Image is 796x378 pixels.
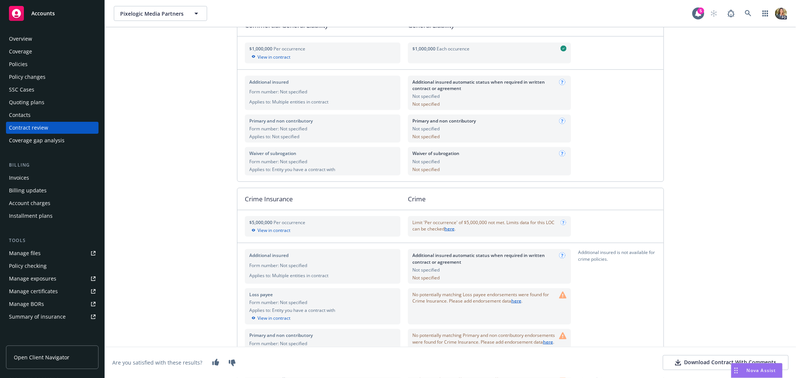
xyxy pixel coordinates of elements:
[412,291,556,304] span: No potentially matching Loss payee endorsements were found for Crime Insurance. Please add endors...
[6,197,99,209] a: Account charges
[412,93,556,99] span: Not specified
[249,89,396,97] div: Form number: Not specified
[412,267,556,273] span: Not specified
[249,99,396,107] div: Applies to: Multiple entities in contract
[9,109,31,121] div: Contacts
[6,185,99,196] a: Billing updates
[412,252,556,265] span: Additional insured automatic status when required in written contract or agreement
[9,185,47,196] div: Billing updates
[249,46,274,52] span: $1,000,000
[412,166,459,173] span: Not specified
[6,260,99,272] a: Policy checking
[9,134,65,146] div: Coverage gap analysis
[437,46,469,52] span: Each occurence
[6,338,99,345] div: Analytics hub
[6,298,99,310] a: Manage BORs
[14,353,69,361] span: Open Client Navigator
[412,150,459,157] span: Waiver of subrogation
[6,122,99,134] a: Contract review
[6,172,99,184] a: Invoices
[237,188,408,210] div: Crime Insurance
[249,79,396,87] div: Additional insured
[9,172,29,184] div: Invoices
[6,46,99,58] a: Coverage
[724,6,739,21] a: Report a Bug
[412,275,556,281] span: Not specified
[578,249,664,284] div: Additional insured is not available for crime policies.
[6,311,99,323] a: Summary of insurance
[249,150,396,157] div: Waiver of subrogation
[120,10,185,18] span: Pixelogic Media Partners
[6,109,99,121] a: Contacts
[9,197,50,209] div: Account charges
[9,46,32,58] div: Coverage
[249,252,396,261] div: Additional insured
[408,188,578,210] div: Crime
[412,118,476,124] span: Primary and non contributory
[412,133,476,140] span: Not specified
[6,285,99,297] a: Manage certificates
[758,6,773,21] a: Switch app
[6,210,99,222] a: Installment plans
[31,10,55,16] span: Accounts
[249,126,396,132] div: Form number: Not specified
[249,158,396,165] div: Form number: Not specified
[9,96,44,108] div: Quoting plans
[412,219,555,232] span: Limit 'Per occurrence' of $5,000,000 not met. Limits data for this LOC can be checked .
[9,260,47,272] div: Policy checking
[249,272,396,281] div: Applies to: Multiple entities in contract
[511,298,521,304] a: here
[6,96,99,108] a: Quoting plans
[249,340,396,347] div: Form number: Not specified
[249,307,396,313] div: Applies to: Entity you have a contract with
[249,166,396,173] div: Applies to: Entity you have a contract with
[663,355,789,370] button: Download Contract With Comments
[9,210,53,222] div: Installment plans
[6,71,99,83] a: Policy changes
[274,219,305,226] span: Per occurrence
[412,101,556,107] span: Not specified
[6,161,99,169] div: Billing
[249,262,396,271] div: Form number: Not specified
[6,273,99,285] a: Manage exposures
[412,126,476,132] span: Not specified
[6,58,99,70] a: Policies
[274,46,305,52] span: Per occurrence
[9,122,48,134] div: Contract review
[731,363,783,378] button: Nova Assist
[697,7,704,14] div: 5
[731,363,741,378] div: Drag to move
[444,226,455,232] a: here
[114,6,207,21] button: Pixelogic Media Partners
[9,33,32,45] div: Overview
[249,227,396,234] div: View in contract
[9,58,28,70] div: Policies
[249,54,396,61] div: View in contract
[543,339,553,345] a: here
[412,46,436,52] span: $1,000,000
[706,6,721,21] a: Start snowing
[9,298,44,310] div: Manage BORs
[675,359,776,366] div: Download Contract With Comments
[412,332,556,345] span: No potentially matching Primary and non contributory endorsements were found for Crime Insurance....
[249,219,274,226] span: $5,000,000
[9,71,46,83] div: Policy changes
[775,7,787,19] img: photo
[412,158,459,165] span: Not specified
[412,79,556,92] span: Additional insured automatic status when required in written contract or agreement
[249,133,396,140] div: Applies to: Not specified
[249,118,396,124] div: Primary and non contributory
[741,6,756,21] a: Search
[9,273,56,285] div: Manage exposures
[6,3,99,24] a: Accounts
[6,84,99,96] a: SSC Cases
[9,84,34,96] div: SSC Cases
[6,134,99,146] a: Coverage gap analysis
[6,247,99,259] a: Manage files
[747,367,776,374] span: Nova Assist
[112,359,202,367] div: Are you satisfied with these results?
[249,299,396,306] div: Form number: Not specified
[9,247,41,259] div: Manage files
[9,285,58,297] div: Manage certificates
